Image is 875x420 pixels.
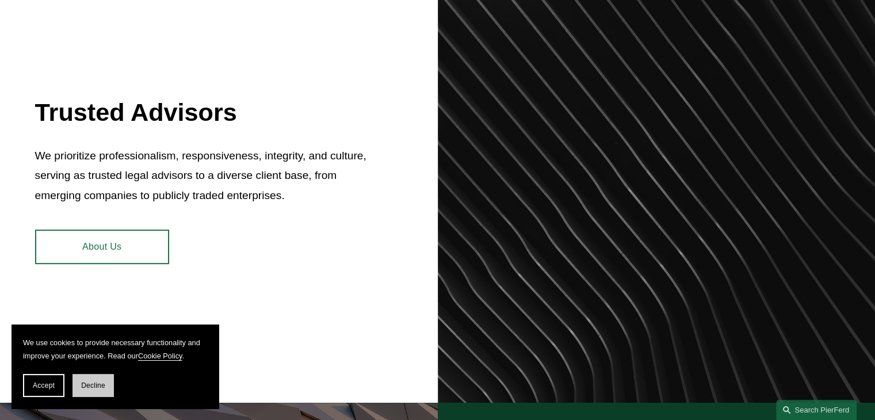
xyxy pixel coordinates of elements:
button: Accept [23,374,64,397]
a: Search this site [776,400,857,420]
h2: Trusted Advisors [35,97,370,127]
a: About Us [35,230,169,264]
p: We use cookies to provide necessary functionality and improve your experience. Read our . [23,336,207,362]
button: Decline [72,374,114,397]
section: Cookie banner [12,324,219,408]
span: Decline [81,381,105,390]
p: We prioritize professionalism, responsiveness, integrity, and culture, serving as trusted legal a... [35,146,370,206]
a: Cookie Policy [138,352,182,360]
span: Accept [33,381,55,390]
